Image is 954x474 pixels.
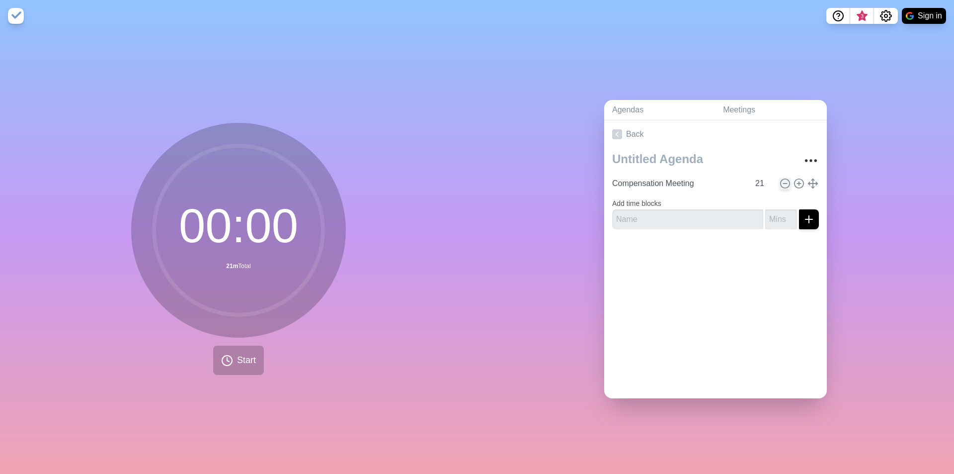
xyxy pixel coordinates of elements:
[801,151,821,171] button: More
[213,346,264,375] button: Start
[604,120,827,148] a: Back
[237,354,256,367] span: Start
[612,199,661,207] label: Add time blocks
[8,8,24,24] img: timeblocks logo
[902,8,946,24] button: Sign in
[608,174,749,193] input: Name
[604,100,715,120] a: Agendas
[715,100,827,120] a: Meetings
[612,209,763,229] input: Name
[751,174,775,193] input: Mins
[906,12,914,20] img: google logo
[874,8,898,24] button: Settings
[826,8,850,24] button: Help
[858,12,866,20] span: 3
[765,209,797,229] input: Mins
[850,8,874,24] button: What’s new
